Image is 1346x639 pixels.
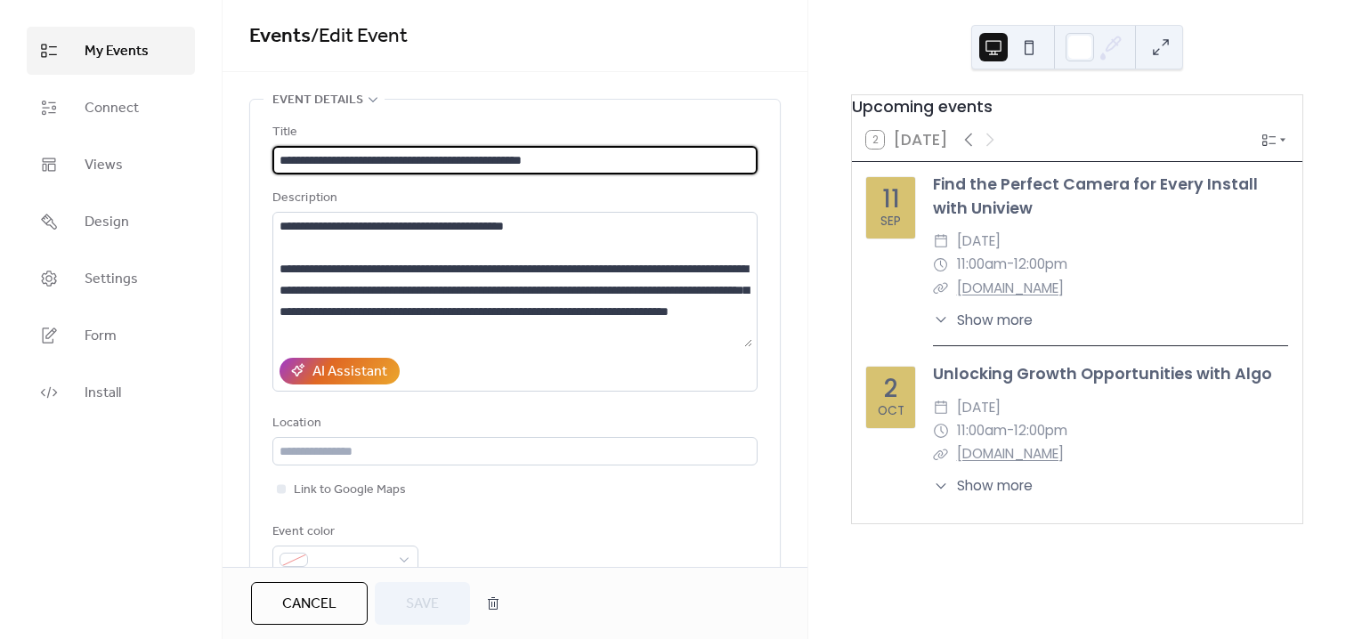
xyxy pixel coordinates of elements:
[294,480,406,501] span: Link to Google Maps
[27,141,195,189] a: Views
[280,358,400,384] button: AI Assistant
[85,383,121,404] span: Install
[1014,419,1067,442] span: 12:00pm
[85,326,117,347] span: Form
[27,255,195,303] a: Settings
[272,188,754,209] div: Description
[957,279,1064,297] a: [DOMAIN_NAME]
[957,444,1064,463] a: [DOMAIN_NAME]
[27,311,195,360] a: Form
[882,187,900,212] div: 11
[880,215,901,228] div: Sep
[27,368,195,417] a: Install
[1007,419,1014,442] span: -
[249,17,311,56] a: Events
[933,396,949,419] div: ​
[311,17,408,56] span: / Edit Event
[957,310,1033,330] span: Show more
[933,310,1032,330] button: ​Show more
[27,84,195,132] a: Connect
[1014,253,1067,276] span: 12:00pm
[282,594,336,615] span: Cancel
[272,90,363,111] span: Event details
[933,277,949,300] div: ​
[957,230,1001,253] span: [DATE]
[85,41,149,62] span: My Events
[251,582,368,625] button: Cancel
[272,522,415,543] div: Event color
[933,419,949,442] div: ​
[933,310,949,330] div: ​
[272,413,754,434] div: Location
[933,475,1032,496] button: ​Show more
[85,212,129,233] span: Design
[933,475,949,496] div: ​
[957,419,1007,442] span: 11:00am
[27,198,195,246] a: Design
[85,98,139,119] span: Connect
[933,174,1258,218] a: Find the Perfect Camera for Every Install with Uniview
[933,442,949,465] div: ​
[878,405,904,417] div: Oct
[85,269,138,290] span: Settings
[312,361,387,383] div: AI Assistant
[957,396,1001,419] span: [DATE]
[272,122,754,143] div: Title
[933,230,949,253] div: ​
[27,27,195,75] a: My Events
[933,253,949,276] div: ​
[957,475,1033,496] span: Show more
[933,363,1272,384] a: Unlocking Growth Opportunities with Algo
[957,253,1007,276] span: 11:00am
[852,95,1302,118] div: Upcoming events
[884,376,897,401] div: 2
[85,155,123,176] span: Views
[1007,253,1014,276] span: -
